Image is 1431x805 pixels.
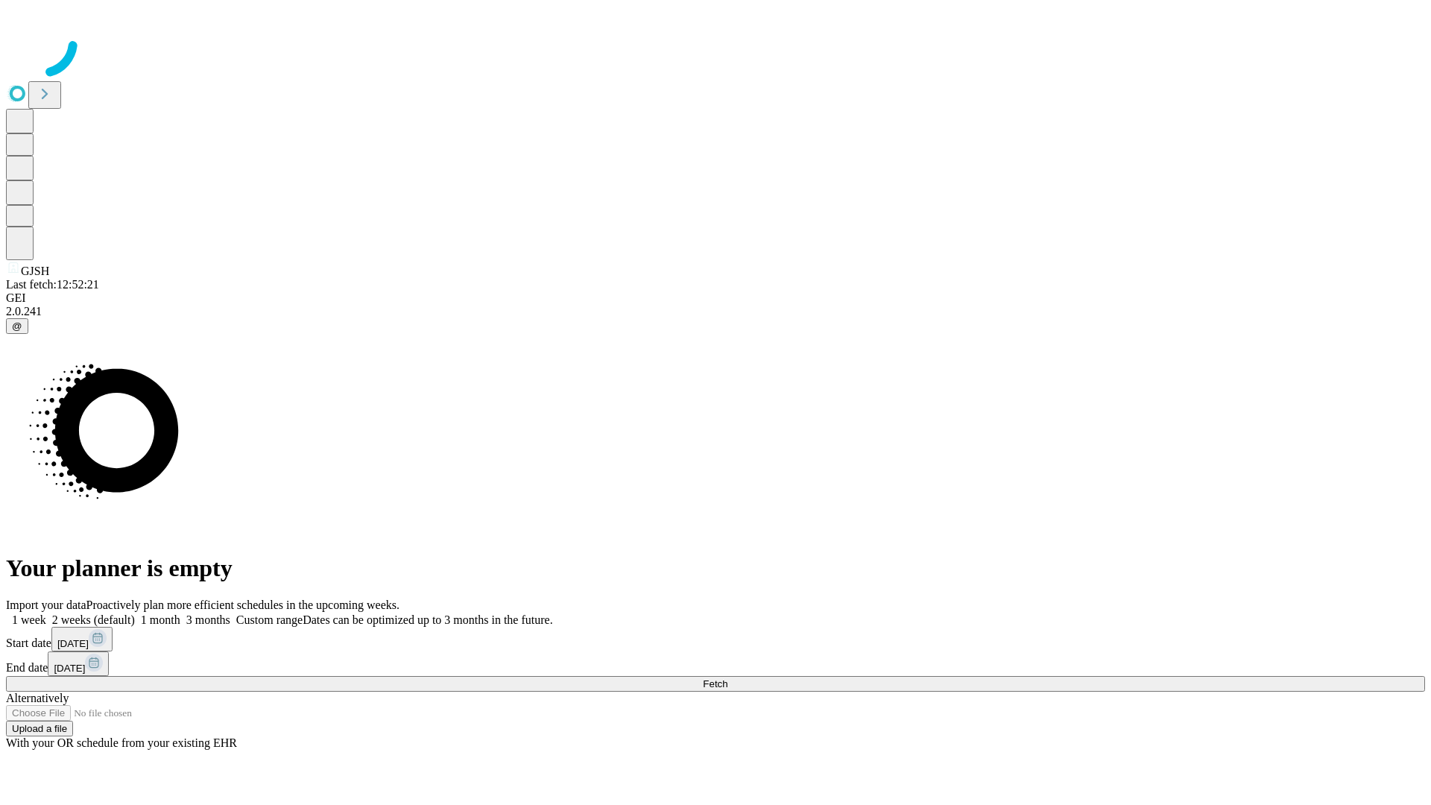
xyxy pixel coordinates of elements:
[6,305,1425,318] div: 2.0.241
[6,721,73,736] button: Upload a file
[186,613,230,626] span: 3 months
[141,613,180,626] span: 1 month
[12,321,22,332] span: @
[703,678,727,689] span: Fetch
[6,599,86,611] span: Import your data
[51,627,113,651] button: [DATE]
[236,613,303,626] span: Custom range
[57,638,89,649] span: [DATE]
[6,736,237,749] span: With your OR schedule from your existing EHR
[6,676,1425,692] button: Fetch
[6,692,69,704] span: Alternatively
[21,265,49,277] span: GJSH
[52,613,135,626] span: 2 weeks (default)
[86,599,399,611] span: Proactively plan more efficient schedules in the upcoming weeks.
[6,278,99,291] span: Last fetch: 12:52:21
[12,613,46,626] span: 1 week
[6,555,1425,582] h1: Your planner is empty
[6,627,1425,651] div: Start date
[6,291,1425,305] div: GEI
[54,663,85,674] span: [DATE]
[6,651,1425,676] div: End date
[6,318,28,334] button: @
[48,651,109,676] button: [DATE]
[303,613,552,626] span: Dates can be optimized up to 3 months in the future.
